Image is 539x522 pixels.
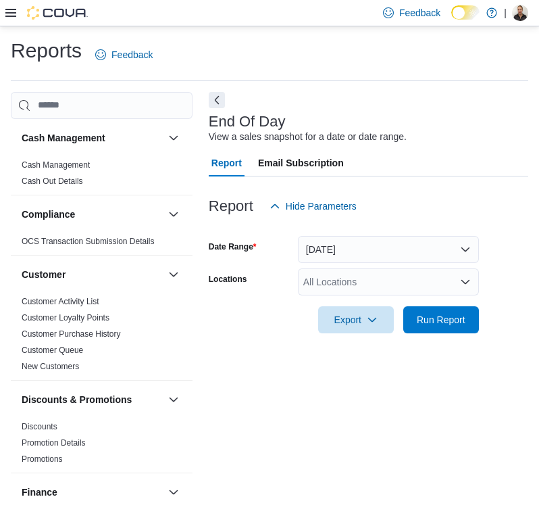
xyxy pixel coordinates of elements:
button: Next [209,92,225,108]
button: Run Report [403,306,479,333]
div: Compliance [11,233,192,255]
div: Cash Management [11,157,192,195]
a: New Customers [22,362,79,371]
a: Cash Out Details [22,176,83,186]
span: Discounts [22,421,57,432]
h3: End Of Day [209,114,286,130]
button: Compliance [22,208,163,221]
button: Hide Parameters [264,193,362,220]
input: Dark Mode [451,5,480,20]
span: Report [211,149,242,176]
button: Open list of options [460,277,471,287]
a: Discounts [22,422,57,431]
div: Customer [11,293,192,380]
span: Promotions [22,454,63,465]
button: Finance [22,485,163,499]
h1: Reports [11,37,82,64]
button: Discounts & Promotions [22,393,163,406]
span: Hide Parameters [286,199,357,213]
label: Locations [209,274,247,285]
span: Cash Management [22,160,90,170]
img: Cova [27,6,88,20]
button: Export [318,306,394,333]
a: OCS Transaction Submission Details [22,237,155,246]
a: Feedback [90,41,158,68]
h3: Compliance [22,208,75,221]
button: Finance [165,484,182,500]
div: Discounts & Promotions [11,419,192,473]
p: | [504,5,507,21]
h3: Finance [22,485,57,499]
div: View a sales snapshot for a date or date range. [209,130,407,144]
span: Promotion Details [22,437,86,448]
a: Cash Management [22,160,90,170]
span: Feedback [111,48,153,62]
button: Customer [165,266,182,283]
span: OCS Transaction Submission Details [22,236,155,247]
span: Email Subscription [258,149,344,176]
button: [DATE] [298,236,479,263]
button: Customer [22,268,163,281]
span: Feedback [399,6,440,20]
span: New Customers [22,361,79,372]
span: Customer Purchase History [22,329,121,339]
button: Compliance [165,206,182,222]
label: Date Range [209,241,257,252]
a: Customer Activity List [22,297,99,306]
span: Customer Activity List [22,296,99,307]
a: Promotion Details [22,438,86,448]
h3: Discounts & Promotions [22,393,132,406]
button: Cash Management [165,130,182,146]
button: Cash Management [22,131,163,145]
a: Customer Loyalty Points [22,313,109,323]
button: Discounts & Promotions [165,391,182,408]
a: Customer Purchase History [22,329,121,339]
a: Customer Queue [22,346,83,355]
span: Customer Loyalty Points [22,312,109,323]
span: Run Report [417,313,465,327]
h3: Cash Management [22,131,105,145]
a: Promotions [22,454,63,464]
h3: Customer [22,268,66,281]
h3: Report [209,198,253,214]
span: Export [326,306,386,333]
div: Stephanie M [512,5,528,21]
